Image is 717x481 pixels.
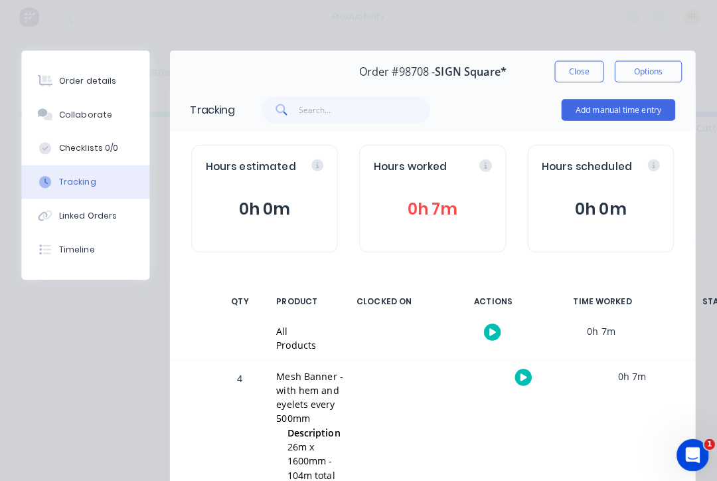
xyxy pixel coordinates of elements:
[27,199,153,233] button: Linked Orders
[270,286,326,314] div: PRODUCT
[27,233,153,266] button: Timeline
[27,100,153,133] button: Collaborate
[699,436,710,446] span: 1
[373,197,489,222] button: 0h 7m
[64,144,122,155] div: Checklists 0/0
[64,110,116,122] div: Collaborate
[64,77,120,89] div: Order details
[373,160,445,175] span: Hours worked
[208,160,297,175] span: Hours estimated
[288,423,341,436] span: Description
[27,133,153,166] button: Checklists 0/0
[278,322,317,350] div: All Products
[193,104,236,120] div: Tracking
[549,286,649,314] div: TIME WORKED
[222,286,262,314] div: QTY
[278,367,347,423] div: Mesh Banner - with hem and eyelets every 500mm
[558,101,671,122] button: Add manual time entry
[64,177,100,189] div: Tracking
[359,68,434,80] span: Order #98708 -
[578,359,678,389] div: 0h 7m
[27,66,153,100] button: Order details
[288,437,335,478] span: 26m x 1600mm - 104m total
[441,286,541,314] div: ACTIONS
[27,166,153,199] button: Tracking
[64,243,99,255] div: Timeline
[208,197,324,222] button: 0h 0m
[611,63,677,84] button: Options
[64,210,121,222] div: Linked Orders
[672,436,704,468] iframe: Intercom live chat
[539,197,655,222] button: 0h 0m
[300,98,430,125] input: Search...
[334,286,434,314] div: CLOCKED ON
[552,63,600,84] button: Close
[434,68,505,80] span: SIGN Square*
[548,314,647,344] div: 0h 7m
[539,160,628,175] span: Hours scheduled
